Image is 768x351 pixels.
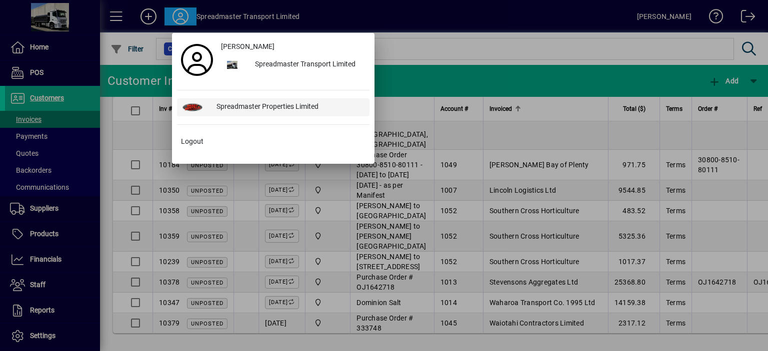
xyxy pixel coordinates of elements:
[247,56,369,74] div: Spreadmaster Transport Limited
[177,51,217,69] a: Profile
[177,133,369,151] button: Logout
[217,56,369,74] button: Spreadmaster Transport Limited
[181,136,203,147] span: Logout
[217,38,369,56] a: [PERSON_NAME]
[177,98,369,116] button: Spreadmaster Properties Limited
[208,98,369,116] div: Spreadmaster Properties Limited
[221,41,274,52] span: [PERSON_NAME]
